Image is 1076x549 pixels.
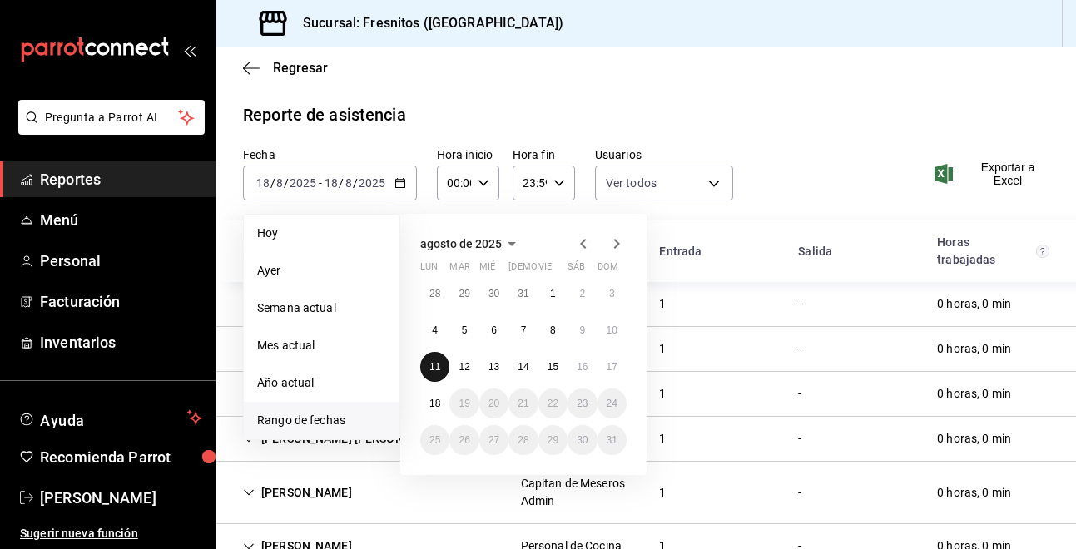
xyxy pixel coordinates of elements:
abbr: 12 de agosto de 2025 [459,361,469,373]
span: / [284,176,289,190]
button: 10 de agosto de 2025 [598,315,627,345]
button: 16 de agosto de 2025 [568,352,597,382]
div: Capitan de Meseros Admin [521,475,633,510]
abbr: 31 de agosto de 2025 [607,434,617,446]
button: 19 de agosto de 2025 [449,388,478,418]
div: Cell [785,423,815,454]
svg: El total de horas trabajadas por usuario es el resultado de la suma redondeada del registro de ho... [1036,245,1049,258]
span: Personal [40,250,202,272]
button: 9 de agosto de 2025 [568,315,597,345]
span: Facturación [40,290,202,313]
div: Cell [230,289,365,319]
button: agosto de 2025 [420,234,522,254]
label: Hora fin [513,149,575,161]
span: Ayuda [40,408,181,428]
span: Sugerir nueva función [20,525,202,542]
input: -- [255,176,270,190]
button: 28 de agosto de 2025 [508,425,538,455]
button: 15 de agosto de 2025 [538,352,568,382]
button: 29 de julio de 2025 [449,279,478,309]
div: Cell [785,378,815,409]
div: Row [216,417,1076,462]
div: Row [216,462,1076,524]
div: Cell [785,334,815,364]
abbr: 21 de agosto de 2025 [518,398,528,409]
button: 26 de agosto de 2025 [449,425,478,455]
button: open_drawer_menu [183,43,196,57]
button: 22 de agosto de 2025 [538,388,568,418]
div: HeadCell [646,236,785,267]
button: 2 de agosto de 2025 [568,279,597,309]
abbr: 23 de agosto de 2025 [577,398,588,409]
abbr: 14 de agosto de 2025 [518,361,528,373]
abbr: 26 de agosto de 2025 [459,434,469,446]
abbr: 5 de agosto de 2025 [462,324,468,336]
abbr: 22 de agosto de 2025 [548,398,558,409]
abbr: 13 de agosto de 2025 [488,361,499,373]
div: Row [216,327,1076,372]
button: 3 de agosto de 2025 [598,279,627,309]
label: Fecha [243,149,417,161]
button: 20 de agosto de 2025 [479,388,508,418]
span: - [319,176,322,190]
div: Cell [924,423,1024,454]
abbr: 18 de agosto de 2025 [429,398,440,409]
abbr: 11 de agosto de 2025 [429,361,440,373]
button: 29 de agosto de 2025 [538,425,568,455]
a: Pregunta a Parrot AI [12,121,205,138]
abbr: 24 de agosto de 2025 [607,398,617,409]
button: 21 de agosto de 2025 [508,388,538,418]
abbr: 25 de agosto de 2025 [429,434,440,446]
span: Recomienda Parrot [40,446,202,468]
abbr: 3 de agosto de 2025 [609,288,615,299]
label: Usuarios [595,149,733,161]
abbr: 29 de julio de 2025 [459,288,469,299]
button: 30 de agosto de 2025 [568,425,597,455]
abbr: 8 de agosto de 2025 [550,324,556,336]
div: Cell [924,334,1024,364]
button: Pregunta a Parrot AI [18,100,205,135]
div: HeadCell [230,236,508,267]
div: Cell [230,378,365,409]
button: 5 de agosto de 2025 [449,315,478,345]
abbr: 9 de agosto de 2025 [579,324,585,336]
abbr: 30 de julio de 2025 [488,288,499,299]
input: -- [345,176,353,190]
abbr: domingo [598,261,618,279]
button: 12 de agosto de 2025 [449,352,478,382]
span: Menú [40,209,202,231]
abbr: 16 de agosto de 2025 [577,361,588,373]
button: 25 de agosto de 2025 [420,425,449,455]
abbr: 27 de agosto de 2025 [488,434,499,446]
button: 11 de agosto de 2025 [420,352,449,382]
button: 28 de julio de 2025 [420,279,449,309]
abbr: 19 de agosto de 2025 [459,398,469,409]
abbr: 15 de agosto de 2025 [548,361,558,373]
span: Pregunta a Parrot AI [45,109,179,126]
button: 8 de agosto de 2025 [538,315,568,345]
button: 14 de agosto de 2025 [508,352,538,382]
span: Semana actual [257,299,386,317]
label: Hora inicio [437,149,499,161]
span: Exportar a Excel [938,161,1049,187]
span: Año actual [257,374,386,392]
span: agosto de 2025 [420,237,502,250]
span: Ayer [257,262,386,279]
abbr: 20 de agosto de 2025 [488,398,499,409]
abbr: miércoles [479,261,495,279]
div: Cell [785,477,815,508]
div: HeadCell [924,227,1063,275]
div: Cell [924,289,1024,319]
span: Ver todos [606,175,657,191]
div: Row [216,372,1076,417]
abbr: 10 de agosto de 2025 [607,324,617,336]
abbr: 17 de agosto de 2025 [607,361,617,373]
span: Rango de fechas [257,412,386,429]
div: Reporte de asistencia [243,102,406,127]
button: 1 de agosto de 2025 [538,279,568,309]
div: Cell [230,334,365,364]
span: / [339,176,344,190]
button: Regresar [243,60,328,76]
button: 30 de julio de 2025 [479,279,508,309]
span: Hoy [257,225,386,242]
